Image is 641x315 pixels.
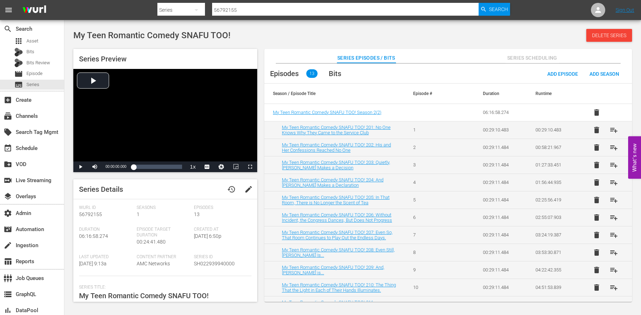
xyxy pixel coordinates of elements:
[588,121,605,139] button: delete
[474,191,527,209] td: 00:29:11.484
[588,139,605,156] button: delete
[605,174,622,191] button: playlist_add
[474,209,527,226] td: 00:29:11.484
[474,261,527,279] td: 00:29:11.484
[4,128,12,136] span: Search Tag Mgmt
[79,185,123,194] span: Series Details
[527,244,579,261] td: 03:53:30.871
[605,156,622,174] button: playlist_add
[405,174,457,191] td: 4
[605,296,622,314] button: playlist_add
[588,174,605,191] button: delete
[610,266,618,274] span: playlist_add
[527,84,579,104] th: Runtime
[405,244,457,261] td: 8
[405,139,457,156] td: 2
[405,226,457,244] td: 7
[489,3,508,16] span: Search
[610,196,618,204] span: playlist_add
[610,301,618,309] span: playlist_add
[194,211,200,217] span: 13
[610,161,618,169] span: playlist_add
[4,225,12,234] span: Automation
[588,296,605,314] button: delete
[592,213,601,222] span: delete
[244,185,253,194] span: edit
[479,3,510,16] button: Search
[405,121,457,139] td: 1
[4,6,13,14] span: menu
[592,126,601,134] span: delete
[527,279,579,296] td: 04:51:53.839
[79,261,107,266] span: [DATE] 9:13a
[106,165,126,169] span: 00:00:00.000
[588,226,605,244] button: delete
[137,239,166,245] span: 00:24:41.480
[14,70,23,78] span: Episode
[4,144,12,152] span: Schedule
[474,226,527,244] td: 00:29:11.484
[586,32,632,38] span: Delete Series
[14,37,23,45] span: Asset
[605,139,622,156] button: playlist_add
[610,178,618,187] span: playlist_add
[605,261,622,279] button: playlist_add
[79,291,209,300] span: My Teen Romantic Comedy SNAFU TOO!
[137,254,191,260] span: Content Partner
[405,84,457,104] th: Episode #
[616,7,634,13] a: Sign Out
[405,296,457,314] td: 11
[405,209,457,226] td: 6
[527,174,579,191] td: 01:56:44.935
[588,209,605,226] button: delete
[527,261,579,279] td: 04:22:42.355
[26,70,43,77] span: Episode
[282,195,390,205] a: My Teen Romantic Comedy SNAFU TOO! 205: In That Room, There is No Longer the Scent of Tea
[282,230,393,240] a: My Teen Romantic Comedy SNAFU TOO! 207: Even So, That Room Continues to Play Out the Endless Days.
[79,227,133,232] span: Duration
[592,161,601,169] span: delete
[605,226,622,244] button: playlist_add
[588,191,605,209] button: delete
[282,282,396,293] a: My Teen Romantic Comedy SNAFU TOO! 210: The Thing That the Light in Each of Their Hands Illuminates.
[605,121,622,139] button: playlist_add
[527,209,579,226] td: 02:55:07.903
[79,55,127,63] span: Series Preview
[592,248,601,257] span: delete
[79,233,108,239] span: 06:16:58.274
[194,233,221,239] span: [DATE] 6:50p
[588,279,605,296] button: delete
[4,241,12,250] span: Ingestion
[26,37,38,45] span: Asset
[73,69,257,172] div: Video Player
[264,84,405,104] th: Season / Episode Title
[592,178,601,187] span: delete
[194,227,248,232] span: Created At
[610,283,618,292] span: playlist_add
[405,191,457,209] td: 5
[282,177,383,188] a: My Teen Romantic Comedy SNAFU TOO! 204: And [PERSON_NAME] Makes a Declaration
[223,181,240,198] button: history
[474,296,527,314] td: 00:29:11.484
[282,160,390,170] a: My Teen Romantic Comedy SNAFU TOO! 203: Quietly, [PERSON_NAME] Makes a Decision
[505,54,559,62] span: Series Scheduling
[79,211,102,217] span: 56792155
[73,161,88,172] button: Play
[229,161,243,172] button: Picture-in-Picture
[588,156,605,174] button: delete
[26,59,50,66] span: Bits Review
[588,104,605,121] button: delete
[282,247,395,258] a: My Teen Romantic Comedy SNAFU TOO! 208: Even Still, [PERSON_NAME] Is...
[474,104,527,121] td: 06:16:58.274
[605,209,622,226] button: playlist_add
[14,59,23,67] div: Bits Review
[474,84,527,104] th: Duration
[588,244,605,261] button: delete
[527,156,579,174] td: 01:27:33.451
[4,176,12,185] span: Live Streaming
[79,205,133,211] span: Wurl Id
[282,142,391,153] a: My Teen Romantic Comedy SNAFU TOO! 202: His and Her Confessions Reached No One
[4,306,12,315] span: DataPool
[270,69,299,78] span: Episodes
[4,257,12,266] span: Reports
